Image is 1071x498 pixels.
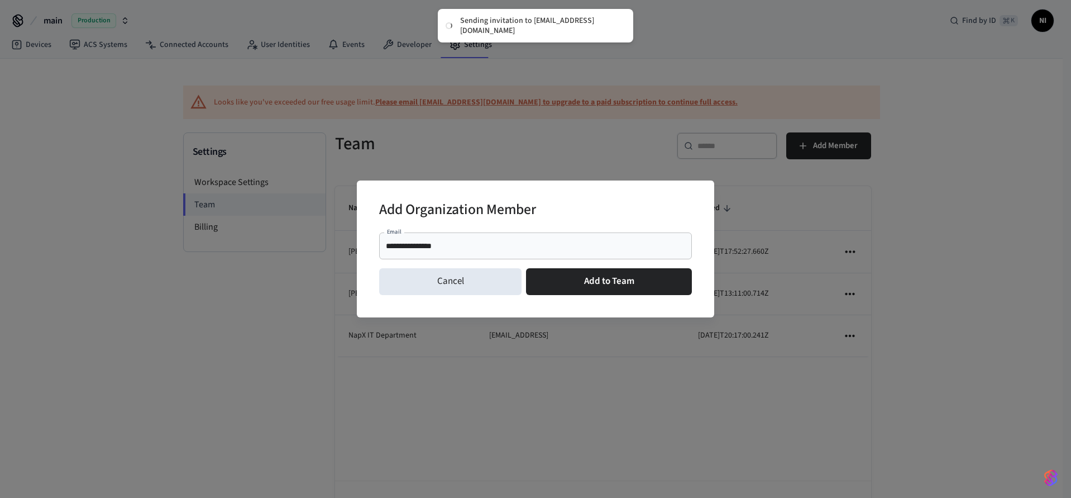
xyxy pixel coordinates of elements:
[1044,469,1058,487] img: SeamLogoGradient.69752ec5.svg
[379,194,536,228] h2: Add Organization Member
[387,227,401,236] label: Email
[526,268,692,295] button: Add to Team
[460,16,622,36] div: Sending invitation to [EMAIL_ADDRESS][DOMAIN_NAME]
[379,268,522,295] button: Cancel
